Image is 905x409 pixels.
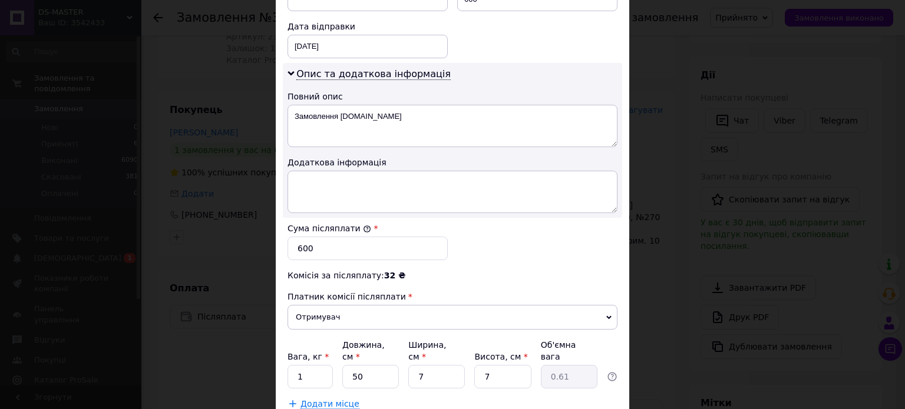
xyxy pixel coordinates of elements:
span: Опис та додаткова інформація [296,68,451,80]
label: Ширина, см [408,340,446,361]
div: Повний опис [288,91,617,102]
span: Платник комісії післяплати [288,292,406,301]
span: Отримувач [288,305,617,330]
span: 32 ₴ [384,271,405,280]
div: Додаткова інформація [288,157,617,168]
label: Вага, кг [288,352,329,361]
label: Довжина, см [342,340,385,361]
span: Додати місце [300,399,359,409]
label: Висота, см [474,352,527,361]
label: Сума післяплати [288,224,371,233]
textarea: Замовлення [DOMAIN_NAME] [288,105,617,147]
div: Дата відправки [288,21,448,32]
div: Комісія за післяплату: [288,270,617,281]
div: Об'ємна вага [541,339,597,363]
